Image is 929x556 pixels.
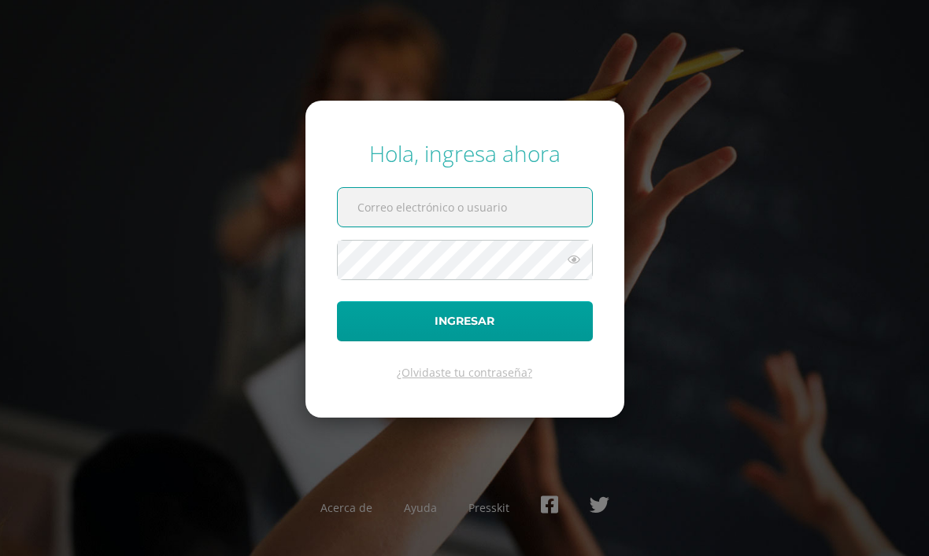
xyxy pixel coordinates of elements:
a: Acerca de [320,500,372,515]
div: Hola, ingresa ahora [337,138,593,168]
input: Correo electrónico o usuario [338,188,592,226]
a: ¿Olvidaste tu contraseña? [397,365,532,380]
a: Presskit [468,500,509,515]
button: Ingresar [337,301,593,341]
a: Ayuda [404,500,437,515]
